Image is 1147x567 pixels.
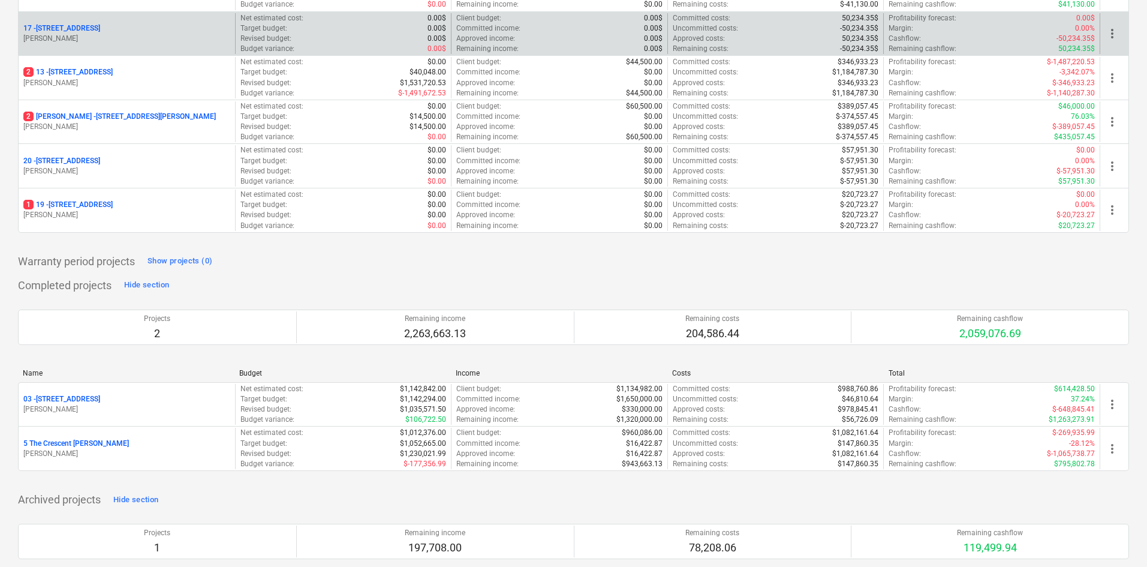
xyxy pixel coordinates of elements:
p: $44,500.00 [626,88,663,98]
p: Projects [144,528,170,538]
p: Target budget : [240,439,287,449]
p: $147,860.35 [838,459,878,469]
p: Approved income : [456,122,515,132]
p: 19 - [STREET_ADDRESS] [23,200,113,210]
p: Profitability forecast : [889,428,956,438]
p: $0.00 [644,67,663,77]
p: Approved costs : [673,449,725,459]
p: $20,723.27 [842,190,878,200]
p: 0.00$ [428,34,446,44]
p: Committed income : [456,112,520,122]
p: Revised budget : [240,166,291,176]
p: Target budget : [240,23,287,34]
p: Committed costs : [673,190,730,200]
p: $1,263,273.91 [1049,415,1095,425]
p: $60,500.00 [626,132,663,142]
p: Client budget : [456,190,501,200]
p: $-346,933.23 [1052,78,1095,88]
p: 0.00$ [428,13,446,23]
p: $16,422.87 [626,439,663,449]
p: Net estimated cost : [240,101,303,112]
p: Cashflow : [889,34,921,44]
p: Net estimated cost : [240,145,303,155]
p: Remaining costs : [673,221,728,231]
p: Remaining income : [456,221,519,231]
p: $46,810.64 [842,394,878,404]
p: Remaining cashflow : [889,415,956,425]
p: $0.00 [644,122,663,132]
p: $1,035,571.50 [400,404,446,415]
p: Warranty period projects [18,254,135,269]
span: 2 [23,112,34,121]
div: 17 -[STREET_ADDRESS][PERSON_NAME] [23,23,230,44]
p: Client budget : [456,384,501,394]
p: 20 - [STREET_ADDRESS] [23,156,100,166]
p: Revised budget : [240,449,291,459]
p: Remaining costs : [673,88,728,98]
p: $978,845.41 [838,404,878,415]
p: 78,208.06 [685,541,739,555]
p: $0.00 [644,112,663,122]
p: Approved income : [456,166,515,176]
p: $0.00 [428,156,446,166]
p: Net estimated cost : [240,190,303,200]
p: Margin : [889,200,913,210]
p: 13 - [STREET_ADDRESS] [23,67,113,77]
p: Client budget : [456,57,501,67]
p: Committed income : [456,156,520,166]
span: more_vert [1105,442,1119,456]
p: Uncommitted costs : [673,439,738,449]
div: Costs [672,369,879,377]
p: $1,531,720.53 [400,78,446,88]
p: Approved income : [456,449,515,459]
p: $389,057.45 [838,101,878,112]
p: $14,500.00 [410,122,446,132]
p: 0.00% [1075,156,1095,166]
p: Uncommitted costs : [673,156,738,166]
p: $-374,557.45 [836,132,878,142]
p: $56,726.09 [842,415,878,425]
p: Cashflow : [889,210,921,220]
span: 2 [23,67,34,77]
p: Remaining income : [456,459,519,469]
p: $1,230,021.99 [400,449,446,459]
p: Net estimated cost : [240,57,303,67]
p: Net estimated cost : [240,13,303,23]
p: Cashflow : [889,166,921,176]
p: $346,933.23 [838,78,878,88]
p: Remaining costs [685,314,739,324]
p: Approved costs : [673,210,725,220]
p: Margin : [889,23,913,34]
div: Total [889,369,1095,377]
p: Client budget : [456,145,501,155]
p: 17 - [STREET_ADDRESS] [23,23,100,34]
div: Budget [239,369,446,377]
p: 5 The Crescent [PERSON_NAME] [23,439,129,449]
p: $-1,140,287.30 [1047,88,1095,98]
span: more_vert [1105,159,1119,173]
p: 50,234.35$ [1058,44,1095,54]
p: Budget variance : [240,459,294,469]
p: Remaining costs [685,528,739,538]
span: more_vert [1105,397,1119,412]
p: Approved income : [456,78,515,88]
p: [PERSON_NAME] [23,34,230,44]
p: $-20,723.27 [840,200,878,210]
p: Uncommitted costs : [673,23,738,34]
p: 119,499.94 [957,541,1023,555]
button: Hide section [110,490,161,509]
p: $147,860.35 [838,439,878,449]
div: 5 The Crescent [PERSON_NAME][PERSON_NAME] [23,439,230,459]
p: Projects [144,314,170,324]
span: more_vert [1105,26,1119,41]
p: 0.00$ [644,23,663,34]
p: Budget variance : [240,88,294,98]
p: Remaining income : [456,176,519,187]
p: Cashflow : [889,122,921,132]
p: Cashflow : [889,78,921,88]
p: Remaining cashflow : [889,176,956,187]
p: -50,234.35$ [1056,34,1095,44]
p: 37.24% [1071,394,1095,404]
p: $40,048.00 [410,67,446,77]
p: Remaining income : [456,44,519,54]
